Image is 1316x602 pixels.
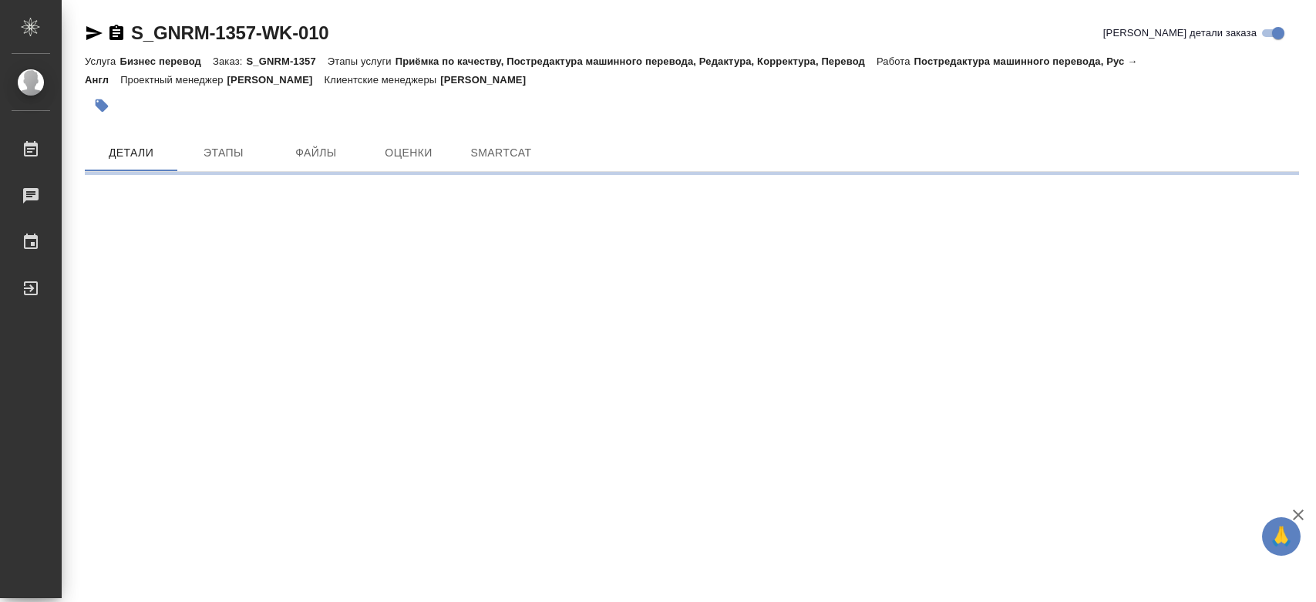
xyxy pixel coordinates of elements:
p: [PERSON_NAME] [227,74,325,86]
button: Скопировать ссылку для ЯМессенджера [85,24,103,42]
p: Заказ: [213,55,246,67]
p: Работа [877,55,914,67]
span: [PERSON_NAME] детали заказа [1103,25,1257,41]
p: S_GNRM-1357 [246,55,327,67]
p: Этапы услуги [328,55,395,67]
span: Файлы [279,143,353,163]
button: Скопировать ссылку [107,24,126,42]
p: Приёмка по качеству, Постредактура машинного перевода, Редактура, Корректура, Перевод [395,55,877,67]
p: Клиентские менеджеры [325,74,441,86]
button: Добавить тэг [85,89,119,123]
p: Бизнес перевод [119,55,213,67]
span: Детали [94,143,168,163]
span: 🙏 [1268,520,1294,553]
span: Оценки [372,143,446,163]
button: 🙏 [1262,517,1301,556]
p: Проектный менеджер [120,74,227,86]
span: Этапы [187,143,261,163]
p: Услуга [85,55,119,67]
p: [PERSON_NAME] [440,74,537,86]
span: SmartCat [464,143,538,163]
a: S_GNRM-1357-WK-010 [131,22,328,43]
